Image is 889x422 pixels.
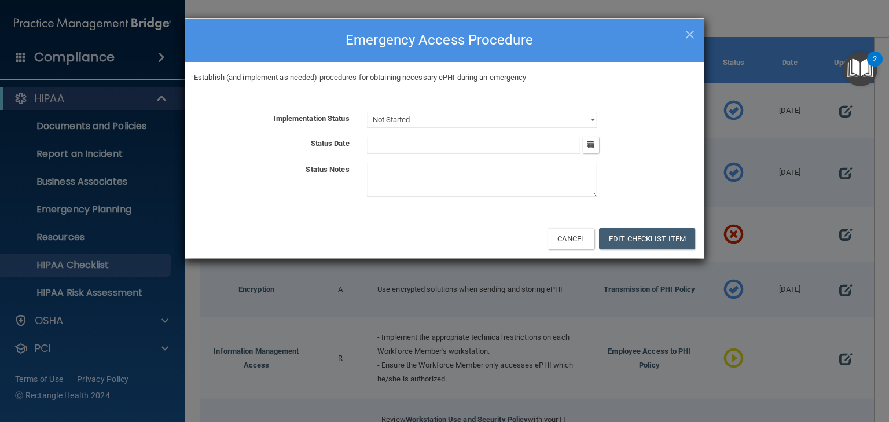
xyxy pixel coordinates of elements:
div: Establish (and implement as needed) procedures for obtaining necessary ePHI during an emergency [185,71,704,85]
b: Implementation Status [274,114,350,123]
button: Open Resource Center, 2 new notifications [843,52,877,86]
div: 2 [873,59,877,74]
b: Status Date [311,139,350,148]
button: Edit Checklist Item [599,228,695,249]
h4: Emergency Access Procedure [194,27,695,53]
button: Cancel [548,228,594,249]
iframe: Drift Widget Chat Controller [689,347,875,392]
b: Status Notes [306,165,349,174]
span: × [685,21,695,45]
